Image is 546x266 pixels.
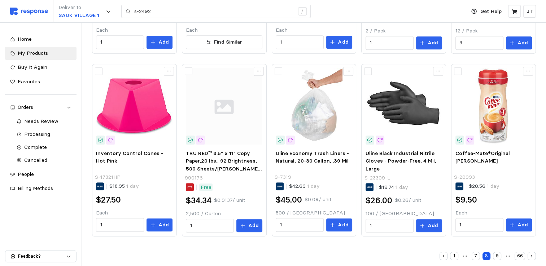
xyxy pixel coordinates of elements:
[201,183,211,191] p: Free
[366,210,442,218] p: 100 / [GEOGRAPHIC_DATA]
[454,173,475,181] p: S-20093
[370,36,409,49] input: Qty
[5,251,76,262] button: Feedback?
[280,218,320,231] input: Qty
[5,33,77,46] a: Home
[18,253,66,260] p: Feedback?
[416,219,442,232] button: Add
[459,218,499,231] input: Qty
[18,36,32,42] span: Home
[276,194,302,205] h2: $45.00
[125,183,139,189] span: 1 day
[326,218,352,231] button: Add
[5,182,77,195] a: Billing Methods
[506,218,532,231] button: Add
[455,209,532,217] p: Each
[469,182,499,190] p: $20.56
[18,50,48,56] span: My Products
[364,174,390,182] p: S-23309-L
[338,38,348,46] p: Add
[58,12,99,19] p: SAUK VILLAGE 1
[5,47,77,60] a: My Products
[527,8,533,15] p: JT
[455,27,532,35] p: 12 / Pack
[18,64,47,70] span: Buy It Again
[58,4,99,12] p: Deliver to
[305,196,331,204] p: $0.09 / unit
[276,150,349,164] span: Uline Economy Trash Liners - Natural, 20-30 Gallon, .39 Mil
[96,209,172,217] p: Each
[12,154,77,167] a: Cancelled
[248,222,259,230] p: Add
[186,26,262,34] p: Each
[10,8,48,15] img: svg%3e
[147,36,172,49] button: Add
[214,196,245,204] p: $0.0137 / unit
[276,26,352,34] p: Each
[280,36,320,49] input: Qty
[5,168,77,181] a: People
[18,78,40,85] span: Favorites
[24,118,58,124] span: Needs Review
[523,5,536,18] button: JT
[485,183,499,189] span: 1 day
[517,39,528,47] p: Add
[289,182,320,190] p: $42.66
[236,219,262,232] button: Add
[96,68,172,145] img: S-17321HP
[370,219,409,232] input: Qty
[158,221,169,229] p: Add
[5,75,77,88] a: Favorites
[517,221,528,229] p: Add
[186,35,262,49] button: Find Similar
[455,68,532,145] img: S-20093
[366,68,442,145] img: S-23309-L
[100,36,140,49] input: Qty
[24,131,50,137] span: Processing
[5,61,77,74] a: Buy It Again
[275,173,291,181] p: S-7319
[338,221,348,229] p: Add
[12,128,77,141] a: Processing
[109,182,139,190] p: $18.95
[395,196,421,204] p: $0.26 / unit
[306,183,320,189] span: 1 day
[326,36,352,49] button: Add
[147,218,172,231] button: Add
[24,144,47,150] span: Complete
[515,252,525,260] button: 66
[186,210,262,218] p: 2,500 / Carton
[18,171,34,177] span: People
[455,194,477,205] h2: $9.50
[12,115,77,128] a: Needs Review
[428,222,438,230] p: Add
[96,26,172,34] p: Each
[459,36,499,49] input: Qty
[366,150,436,172] span: Uline Black Industrial Nitrile Gloves - Powder-Free, 4 Mil, Large
[455,150,510,164] span: Coffee-Mate®Original [PERSON_NAME]
[158,38,169,46] p: Add
[379,183,408,191] p: $19.74
[134,5,294,18] input: Search for a product name or SKU
[186,150,262,188] span: TRU RED™ 8.5" x 11" Copy Paper,20 lbs., 92 Brightness, 500 Sheets/[PERSON_NAME], 5 [PERSON_NAME]/...
[96,194,121,205] h2: $27.50
[24,157,47,163] span: Cancelled
[95,173,121,181] p: S-17321HP
[394,184,408,190] span: 1 day
[428,39,438,47] p: Add
[450,252,458,260] button: 1
[12,141,77,154] a: Complete
[96,150,163,164] span: Inventory Control Cones - Hot Pink
[416,36,442,49] button: Add
[276,68,352,145] img: S-7319
[185,174,203,182] p: 990176
[480,8,502,15] p: Get Help
[493,252,501,260] button: 9
[276,209,352,217] p: 500 / [GEOGRAPHIC_DATA]
[190,219,230,232] input: Qty
[186,195,211,206] h2: $34.34
[467,5,506,18] button: Get Help
[472,252,480,260] button: 7
[366,27,442,35] p: 2 / Pack
[18,185,53,191] span: Billing Methods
